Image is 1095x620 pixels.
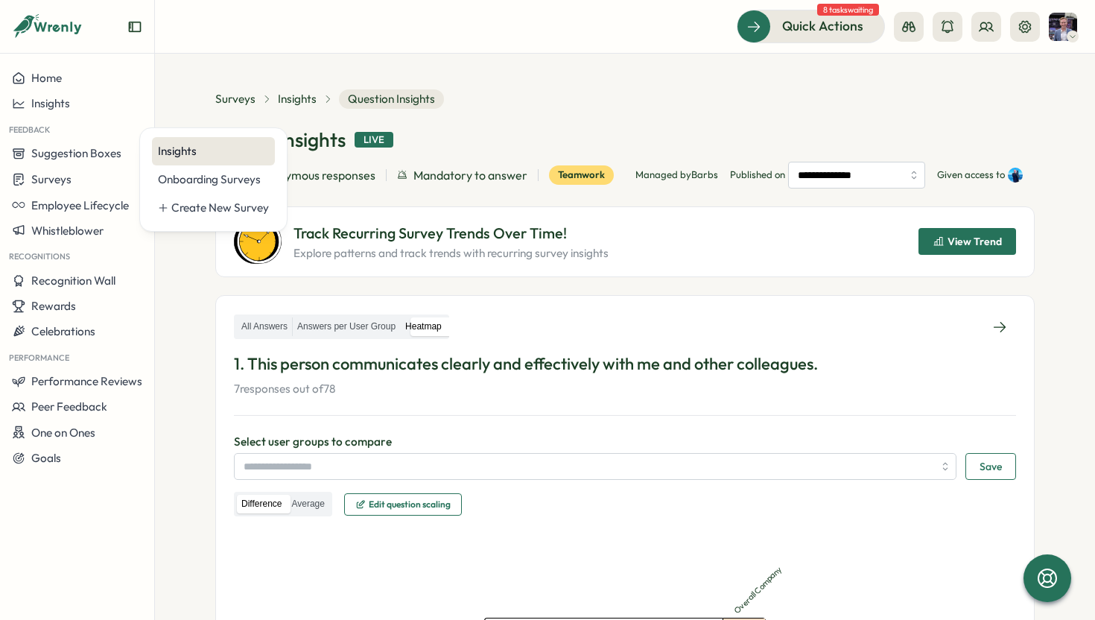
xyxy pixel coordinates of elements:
[278,91,317,107] a: Insights
[344,493,462,516] button: Edit question scaling
[413,166,527,185] span: Mandatory to answer
[234,381,1016,397] p: 7 responses out of 78
[31,71,62,85] span: Home
[31,198,129,212] span: Employee Lifecycle
[691,168,718,180] span: Barbs
[1049,13,1077,41] img: Shane Treeves
[355,132,393,148] div: Live
[234,352,1016,376] p: 1. This person communicates clearly and effectively with me and other colleagues.
[339,89,444,109] span: Question Insights
[937,168,1005,182] p: Given access to
[31,224,104,238] span: Whistleblower
[965,453,1016,480] button: Save
[635,168,718,182] p: Managed by
[158,143,269,159] div: Insights
[948,236,1002,247] span: View Trend
[152,137,275,165] a: Insights
[215,91,256,107] a: Surveys
[31,299,76,313] span: Rewards
[31,451,61,465] span: Goals
[737,10,885,42] button: Quick Actions
[732,545,802,616] p: Overall Company
[918,228,1016,255] button: View Trend
[782,16,863,36] span: Quick Actions
[401,317,446,336] label: Heatmap
[31,324,95,338] span: Celebrations
[31,146,121,160] span: Suggestion Boxes
[127,19,142,34] button: Expand sidebar
[234,434,1016,450] p: Select user groups to compare
[232,166,375,185] span: Non-anonymous responses
[31,374,142,388] span: Performance Reviews
[730,162,925,189] span: Published on
[171,200,269,216] div: Create New Survey
[152,165,275,194] a: Onboarding Surveys
[237,317,292,336] label: All Answers
[817,4,879,16] span: 8 tasks waiting
[31,96,70,110] span: Insights
[369,500,451,509] span: Edit question scaling
[287,495,328,513] label: Average
[215,127,346,153] h1: Survey Insights
[237,495,286,513] label: Difference
[293,222,609,245] p: Track Recurring Survey Trends Over Time!
[31,426,95,440] span: One on Ones
[31,172,72,186] span: Surveys
[293,317,400,336] label: Answers per User Group
[1008,168,1023,183] img: Henry Innis
[152,194,275,222] a: Create New Survey
[31,399,107,414] span: Peer Feedback
[293,245,609,262] p: Explore patterns and track trends with recurring survey insights
[158,171,269,188] div: Onboarding Surveys
[980,454,1002,479] span: Save
[31,273,115,288] span: Recognition Wall
[549,165,614,185] div: Teamwork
